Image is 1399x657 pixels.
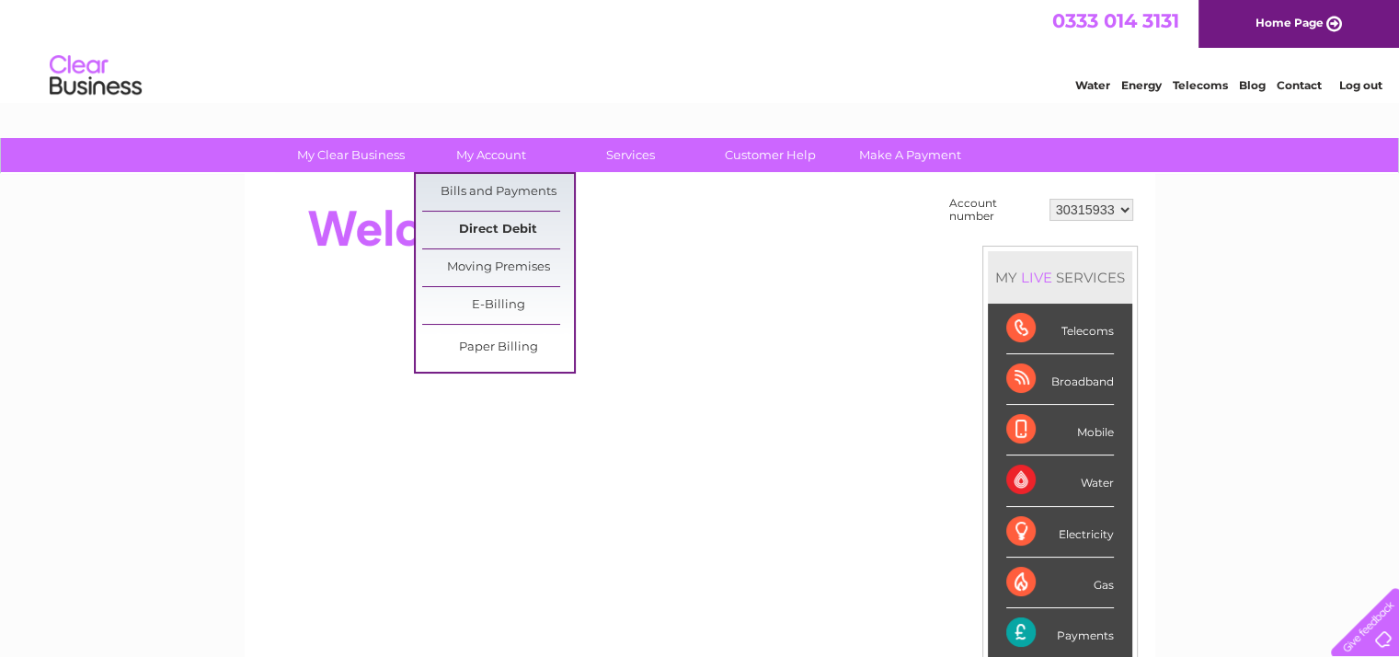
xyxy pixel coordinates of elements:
div: Electricity [1006,507,1114,558]
a: Energy [1121,78,1162,92]
div: Gas [1006,558,1114,608]
a: Blog [1239,78,1266,92]
a: Direct Debit [422,212,574,248]
a: Make A Payment [834,138,986,172]
div: Broadband [1006,354,1114,405]
a: 0333 014 3131 [1052,9,1179,32]
a: My Clear Business [275,138,427,172]
img: logo.png [49,48,143,104]
a: Moving Premises [422,249,574,286]
a: Services [555,138,706,172]
a: Water [1075,78,1110,92]
div: LIVE [1017,269,1056,286]
div: Clear Business is a trading name of Verastar Limited (registered in [GEOGRAPHIC_DATA] No. 3667643... [266,10,1135,89]
a: Customer Help [694,138,846,172]
a: Telecoms [1173,78,1228,92]
a: E-Billing [422,287,574,324]
a: Paper Billing [422,329,574,366]
a: Bills and Payments [422,174,574,211]
a: My Account [415,138,567,172]
a: Contact [1277,78,1322,92]
div: Water [1006,455,1114,506]
a: Log out [1338,78,1382,92]
td: Account number [945,192,1045,227]
div: MY SERVICES [988,251,1132,304]
div: Telecoms [1006,304,1114,354]
div: Mobile [1006,405,1114,455]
